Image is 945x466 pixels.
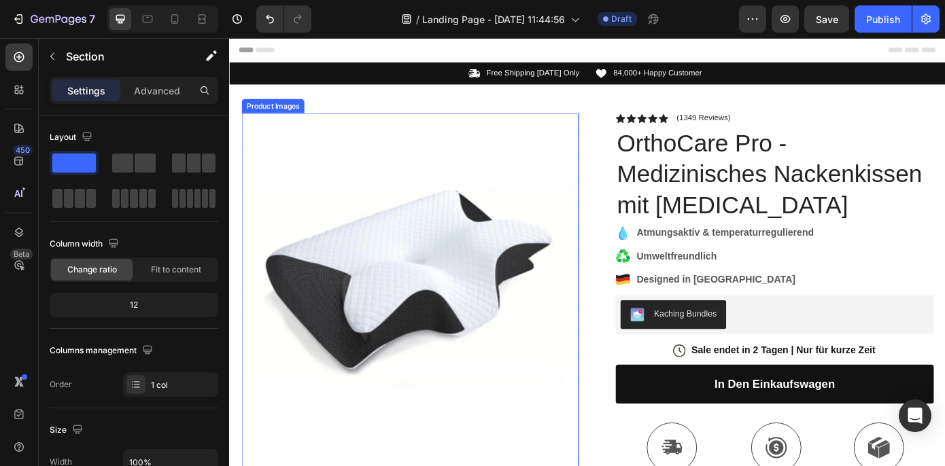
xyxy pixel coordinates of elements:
[553,387,690,404] div: In Den Einkaufswagen
[89,11,95,27] p: 7
[509,86,570,96] p: (1349 Reviews)
[440,372,802,416] button: In Den Einkaufswagen
[440,101,802,209] h1: OrthoCare Pro - Medizinisches Nackenkissen mit [MEDICAL_DATA]
[52,295,216,315] div: 12
[66,48,177,65] p: Section
[456,307,472,323] img: KachingBundles.png
[464,269,645,281] strong: Designed in [GEOGRAPHIC_DATA]
[526,349,736,363] p: Sale endet in 2 Tagen | Nur für kurze Zeit
[50,128,95,147] div: Layout
[445,299,566,331] button: Kaching Bundles
[13,145,33,156] div: 450
[483,307,555,321] div: Kaching Bundles
[50,421,86,440] div: Size
[816,14,838,25] span: Save
[10,249,33,259] div: Beta
[151,379,215,391] div: 1 col
[855,5,912,33] button: Publish
[422,12,565,26] span: Landing Page - [DATE] 11:44:56
[67,84,105,98] p: Settings
[5,5,101,33] button: 7
[611,13,632,25] span: Draft
[464,216,666,228] strong: Atmungsaktiv & temperaturregulierend
[50,235,122,253] div: Column width
[804,5,849,33] button: Save
[50,378,72,391] div: Order
[229,38,945,466] iframe: Design area
[50,342,156,360] div: Columns management
[464,243,555,254] strong: Umweltfreundlich
[866,12,900,26] div: Publish
[151,264,201,276] span: Fit to content
[256,5,311,33] div: Undo/Redo
[899,399,931,432] div: Open Intercom Messenger
[67,264,117,276] span: Change ratio
[134,84,180,98] p: Advanced
[416,12,419,26] span: /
